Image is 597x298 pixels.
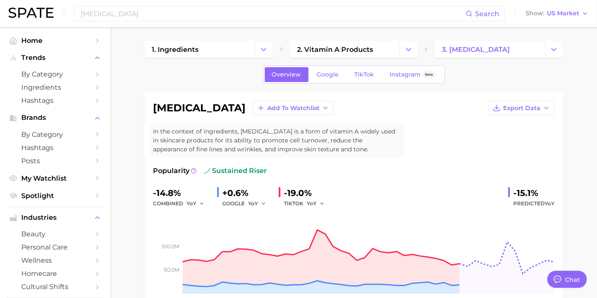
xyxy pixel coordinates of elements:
span: Industries [21,214,89,221]
span: Instagram [390,71,421,78]
span: Trends [21,54,89,62]
div: TIKTOK [284,199,331,209]
span: Overview [272,71,301,78]
a: 2. vitamin a products [290,41,400,58]
button: ShowUS Market [523,8,591,19]
span: TikTok [355,71,374,78]
span: cultural shifts [21,283,89,291]
a: by Category [7,128,104,141]
a: beauty [7,227,104,241]
img: SPATE [8,8,54,18]
a: Google [310,67,346,82]
span: wellness [21,256,89,264]
span: Show [526,11,544,16]
a: InstagramBeta [383,67,443,82]
button: YoY [307,199,325,209]
a: personal care [7,241,104,254]
span: beauty [21,230,89,238]
div: -14.8% [153,186,210,200]
a: 3. [MEDICAL_DATA] [435,41,545,58]
span: 3. [MEDICAL_DATA] [442,45,510,54]
span: YoY [545,200,555,207]
span: Posts [21,157,89,165]
span: personal care [21,243,89,251]
span: 1. ingredients [152,45,198,54]
input: Search here for a brand, industry, or ingredient [80,6,466,21]
span: 2. vitamin a products [297,45,373,54]
div: combined [153,199,210,209]
a: wellness [7,254,104,267]
a: by Category [7,68,104,81]
span: Popularity [153,166,190,176]
button: Trends [7,51,104,64]
button: Change Category [399,41,418,58]
a: 1. ingredients [144,41,255,58]
div: GOOGLE [222,199,272,209]
button: Export Data [488,101,555,115]
span: YoY [307,200,317,207]
a: cultural shifts [7,280,104,293]
span: Beta [425,71,433,78]
span: by Category [21,131,89,139]
a: Hashtags [7,141,104,154]
span: My Watchlist [21,174,89,182]
span: US Market [547,11,579,16]
span: Spotlight [21,192,89,200]
span: Google [317,71,339,78]
a: homecare [7,267,104,280]
span: Hashtags [21,144,89,152]
span: Hashtags [21,96,89,105]
span: YoY [248,200,258,207]
span: Add to Watchlist [267,105,320,112]
span: Export Data [503,105,540,112]
a: Ingredients [7,81,104,94]
span: Home [21,37,89,45]
button: YoY [187,199,205,209]
span: Ingredients [21,83,89,91]
img: sustained riser [204,167,210,174]
a: Hashtags [7,94,104,107]
a: TikTok [348,67,382,82]
button: Change Category [255,41,273,58]
button: Brands [7,111,104,124]
button: YoY [248,199,266,209]
a: Posts [7,154,104,167]
div: -15.1% [513,186,555,200]
a: Home [7,34,104,47]
span: In the context of ingredients, [MEDICAL_DATA] is a form of vitamin A widely used in skincare prod... [153,127,398,154]
button: Change Category [545,41,563,58]
button: Industries [7,211,104,224]
span: Search [475,10,499,18]
span: Brands [21,114,89,122]
a: Overview [265,67,308,82]
span: homecare [21,270,89,278]
a: My Watchlist [7,172,104,185]
div: +0.6% [222,186,272,200]
h1: [MEDICAL_DATA] [153,103,246,113]
span: YoY [187,200,196,207]
div: -19.0% [284,186,331,200]
span: sustained riser [204,166,267,176]
span: by Category [21,70,89,78]
a: Spotlight [7,189,104,202]
span: Predicted [513,199,555,209]
button: Add to Watchlist [252,101,334,115]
